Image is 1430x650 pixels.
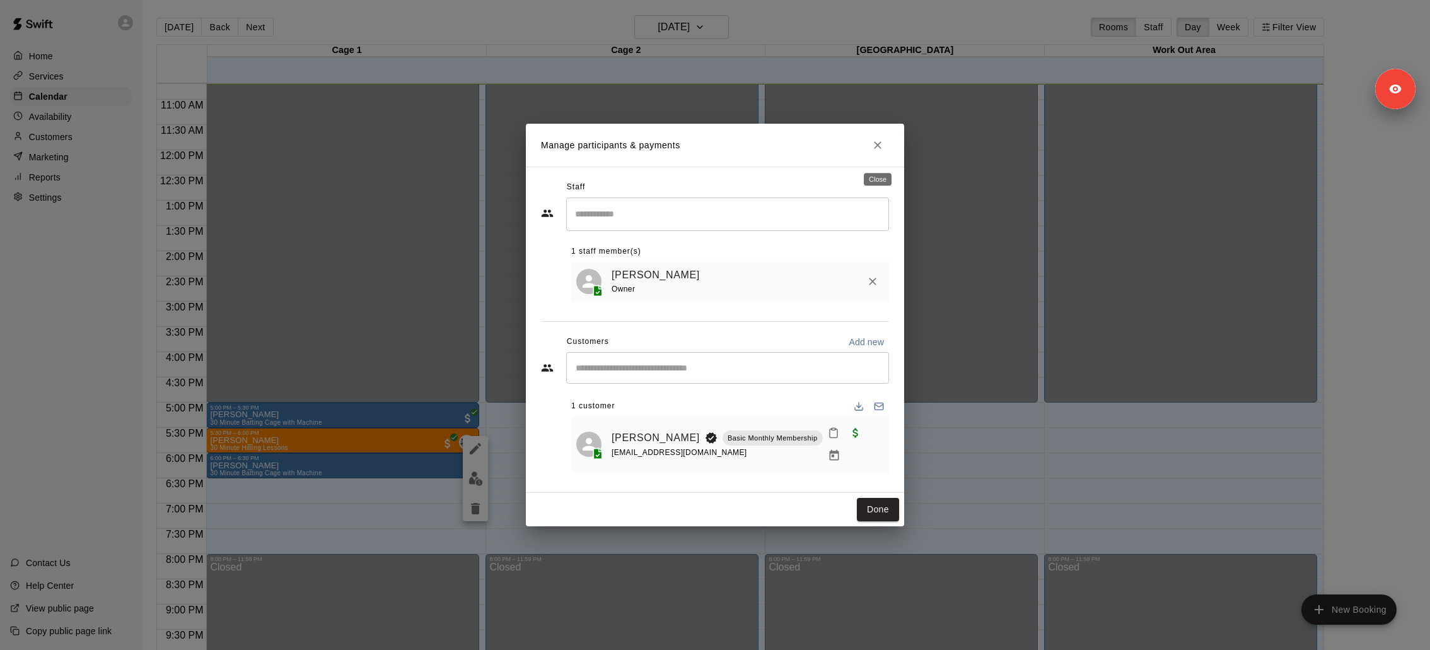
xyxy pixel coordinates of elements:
span: Owner [612,285,635,293]
button: Remove [861,270,884,293]
div: Search staff [566,198,889,231]
a: [PERSON_NAME] [612,430,700,446]
div: Jake Hartter [576,432,602,457]
button: Done [857,498,899,521]
div: Close [864,173,892,186]
span: 1 customer [571,396,615,417]
button: Close [866,134,889,157]
a: [PERSON_NAME] [612,267,700,283]
p: Add new [849,336,884,348]
span: [EMAIL_ADDRESS][DOMAIN_NAME] [612,448,747,457]
button: Download list [849,396,869,417]
div: Start typing to search customers... [566,352,889,384]
span: Staff [567,177,585,198]
p: Basic Monthly Membership [728,433,818,444]
svg: Customers [541,362,554,374]
p: Manage participants & payments [541,139,680,152]
button: Add new [844,332,889,352]
span: 1 staff member(s) [571,242,641,262]
span: Customers [567,332,609,352]
svg: Staff [541,207,554,220]
svg: Booking Owner [705,432,718,444]
button: Mark attendance [823,422,844,444]
div: Jason Allaire [576,269,602,294]
button: Manage bookings & payment [823,444,846,467]
button: Email participants [869,396,889,417]
span: Paid with Card [844,427,867,438]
